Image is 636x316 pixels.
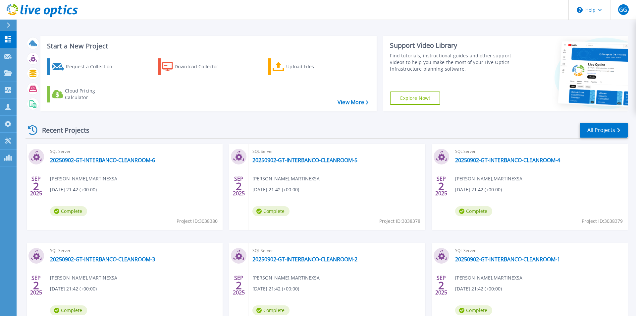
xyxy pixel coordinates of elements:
[252,305,290,315] span: Complete
[252,186,299,193] span: [DATE] 21:42 (+00:00)
[455,274,522,282] span: [PERSON_NAME] , MARTINEXSA
[435,273,448,297] div: SEP 2025
[268,58,342,75] a: Upload Files
[582,218,623,225] span: Project ID: 3038379
[619,7,627,12] span: GG
[233,273,245,297] div: SEP 2025
[50,256,155,263] a: 20250902-GT-INTERBANCO-CLEANROOM-3
[66,60,119,73] div: Request a Collection
[65,88,118,101] div: Cloud Pricing Calculator
[455,206,492,216] span: Complete
[50,305,87,315] span: Complete
[30,273,42,297] div: SEP 2025
[50,206,87,216] span: Complete
[50,186,97,193] span: [DATE] 21:42 (+00:00)
[236,183,242,189] span: 2
[455,247,624,254] span: SQL Server
[455,285,502,292] span: [DATE] 21:42 (+00:00)
[252,247,421,254] span: SQL Server
[455,305,492,315] span: Complete
[252,206,290,216] span: Complete
[33,183,39,189] span: 2
[50,148,219,155] span: SQL Server
[33,283,39,288] span: 2
[50,175,117,182] span: [PERSON_NAME] , MARTINEXSA
[455,186,502,193] span: [DATE] 21:42 (+00:00)
[47,58,121,75] a: Request a Collection
[252,148,421,155] span: SQL Server
[438,183,444,189] span: 2
[252,157,357,163] a: 20250902-GT-INTERBANCO-CLEANROOM-5
[286,60,339,73] div: Upload Files
[455,157,560,163] a: 20250902-GT-INTERBANCO-CLEANROOM-4
[379,218,420,225] span: Project ID: 3038378
[390,92,440,105] a: Explore Now!
[455,256,560,263] a: 20250902-GT-INTERBANCO-CLEANROOM-1
[455,175,522,182] span: [PERSON_NAME] , MARTINEXSA
[158,58,232,75] a: Download Collector
[252,285,299,292] span: [DATE] 21:42 (+00:00)
[390,41,514,50] div: Support Video Library
[50,274,117,282] span: [PERSON_NAME] , MARTINEXSA
[50,157,155,163] a: 20250902-GT-INTERBANCO-CLEANROOM-6
[177,218,218,225] span: Project ID: 3038380
[338,99,368,105] a: View More
[252,175,320,182] span: [PERSON_NAME] , MARTINEXSA
[26,122,98,138] div: Recent Projects
[438,283,444,288] span: 2
[390,52,514,72] div: Find tutorials, instructional guides and other support videos to help you make the most of your L...
[580,123,628,138] a: All Projects
[50,285,97,292] span: [DATE] 21:42 (+00:00)
[435,174,448,198] div: SEP 2025
[252,256,357,263] a: 20250902-GT-INTERBANCO-CLEANROOM-2
[233,174,245,198] div: SEP 2025
[236,283,242,288] span: 2
[455,148,624,155] span: SQL Server
[47,42,368,50] h3: Start a New Project
[252,274,320,282] span: [PERSON_NAME] , MARTINEXSA
[175,60,228,73] div: Download Collector
[30,174,42,198] div: SEP 2025
[47,86,121,102] a: Cloud Pricing Calculator
[50,247,219,254] span: SQL Server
